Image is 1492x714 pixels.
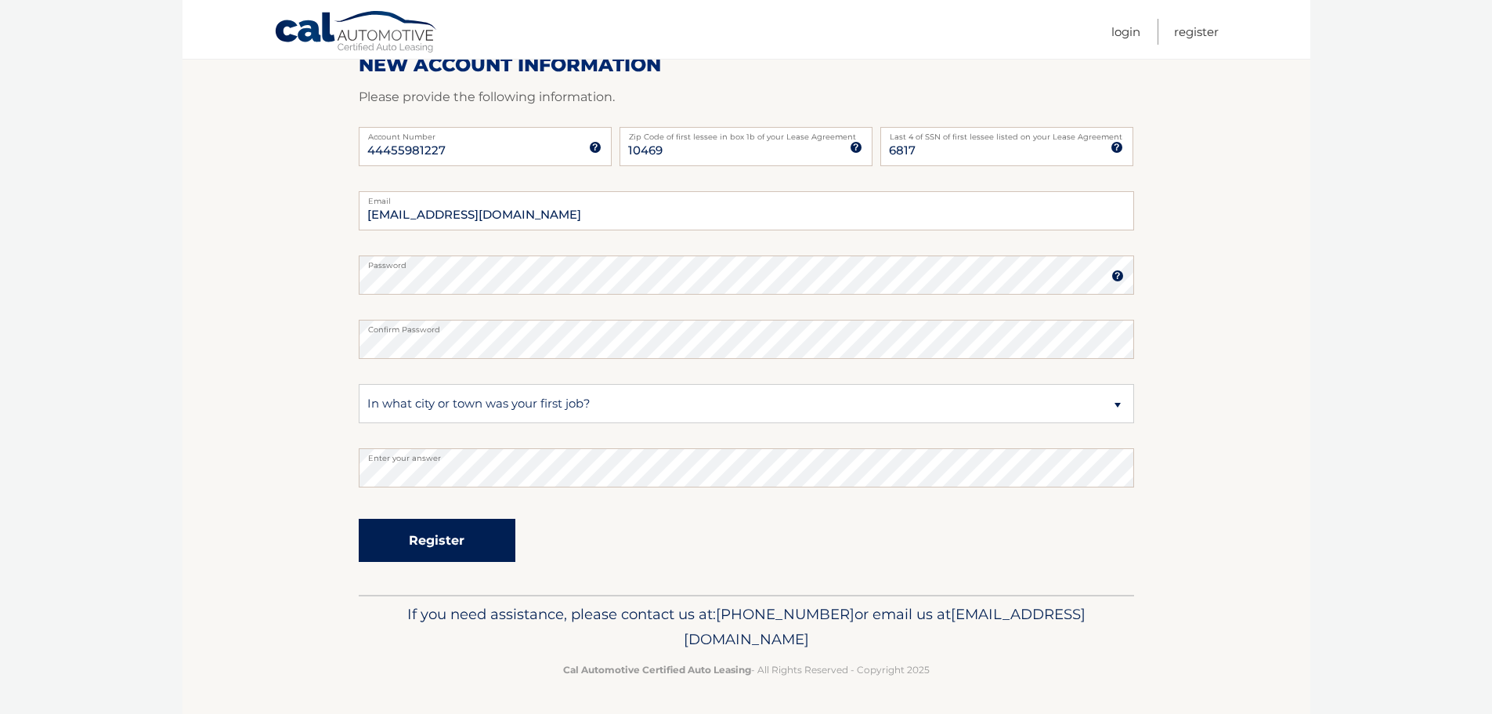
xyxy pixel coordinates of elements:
label: Zip Code of first lessee in box 1b of your Lease Agreement [620,127,872,140]
input: Zip Code [620,127,872,166]
label: Confirm Password [359,320,1134,332]
p: - All Rights Reserved - Copyright 2025 [369,661,1124,678]
img: tooltip.svg [1111,270,1124,282]
span: [EMAIL_ADDRESS][DOMAIN_NAME] [684,605,1086,648]
p: If you need assistance, please contact us at: or email us at [369,602,1124,652]
input: Email [359,191,1134,230]
img: tooltip.svg [589,141,601,154]
a: Cal Automotive [274,10,439,56]
label: Email [359,191,1134,204]
a: Register [1174,19,1219,45]
input: Account Number [359,127,612,166]
input: SSN or EIN (last 4 digits only) [880,127,1133,166]
button: Register [359,519,515,562]
label: Last 4 of SSN of first lessee listed on your Lease Agreement [880,127,1133,140]
img: tooltip.svg [1111,141,1123,154]
strong: Cal Automotive Certified Auto Leasing [563,664,751,676]
h2: New Account Information [359,53,1134,77]
label: Enter your answer [359,448,1134,461]
label: Password [359,256,1134,268]
label: Account Number [359,127,612,140]
a: Login [1111,19,1140,45]
img: tooltip.svg [850,141,862,154]
span: [PHONE_NUMBER] [716,605,854,623]
p: Please provide the following information. [359,86,1134,108]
